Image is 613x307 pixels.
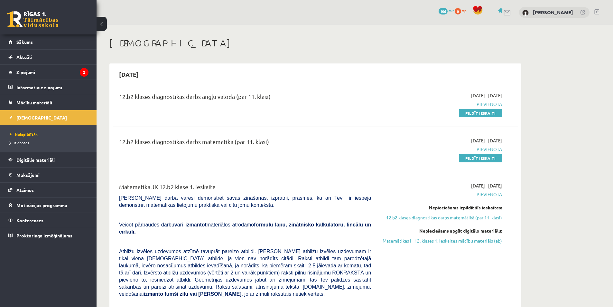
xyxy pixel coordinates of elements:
i: 2 [80,68,88,77]
a: [DEMOGRAPHIC_DATA] [8,110,88,125]
h1: [DEMOGRAPHIC_DATA] [109,38,521,49]
a: Informatīvie ziņojumi [8,80,88,95]
b: formulu lapu, zinātnisko kalkulatoru, lineālu un cirkuli. [119,222,371,235]
span: Motivācijas programma [16,202,67,208]
a: Ziņojumi2 [8,65,88,80]
a: Sākums [8,34,88,49]
span: Aktuāli [16,54,32,60]
a: [PERSON_NAME] [533,9,573,15]
legend: Informatīvie ziņojumi [16,80,88,95]
span: Neizpildītās [10,132,38,137]
a: 106 mP [439,8,454,13]
a: Proktoringa izmēģinājums [8,228,88,243]
div: 12.b2 klases diagnostikas darbs angļu valodā (par 11. klasi) [119,92,371,104]
span: [DEMOGRAPHIC_DATA] [16,115,67,120]
a: Maksājumi [8,168,88,182]
a: Pildīt ieskaiti [459,109,502,117]
a: Neizpildītās [10,131,90,137]
span: [DATE] - [DATE] [471,92,502,99]
a: Digitālie materiāli [8,152,88,167]
legend: Maksājumi [16,168,88,182]
span: 106 [439,8,448,14]
span: Veicot pārbaudes darbu materiālos atrodamo [119,222,371,235]
span: [DATE] - [DATE] [471,182,502,189]
span: Digitālie materiāli [16,157,55,163]
b: tumši zilu vai [PERSON_NAME] [164,291,241,297]
div: Matemātika JK 12.b2 klase 1. ieskaite [119,182,371,194]
span: Izlabotās [10,140,29,145]
b: vari izmantot [174,222,207,227]
a: Izlabotās [10,140,90,146]
span: Mācību materiāli [16,100,52,105]
a: Motivācijas programma [8,198,88,213]
span: [DATE] - [DATE] [471,137,502,144]
span: Pievienota [381,191,502,198]
span: Pievienota [381,101,502,108]
span: Atbilžu izvēles uzdevumos atzīmē tavuprāt pareizo atbildi. [PERSON_NAME] atbilžu izvēles uzdevuma... [119,249,371,297]
span: Atzīmes [16,187,34,193]
span: Pievienota [381,146,502,153]
a: Pildīt ieskaiti [459,154,502,162]
div: Nepieciešams apgūt digitālo materiālu: [381,227,502,234]
a: 0 xp [455,8,469,13]
h2: [DATE] [113,67,145,82]
img: Anete Kamaldiņa [522,10,529,16]
a: Atzīmes [8,183,88,197]
span: Proktoringa izmēģinājums [16,233,72,238]
a: Rīgas 1. Tālmācības vidusskola [7,11,59,27]
a: 12.b2 klases diagnostikas darbs matemātikā (par 11. klasi) [381,214,502,221]
a: Aktuāli [8,50,88,64]
b: izmanto [144,291,163,297]
a: Matemātikas I - 12. klases 1. ieskaites mācību materiāls (ab) [381,237,502,244]
span: [PERSON_NAME] darbā varēsi demonstrēt savas zināšanas, izpratni, prasmes, kā arī Tev ir iespēja d... [119,195,371,208]
span: xp [462,8,466,13]
legend: Ziņojumi [16,65,88,80]
div: Nepieciešams izpildīt šīs ieskaites: [381,204,502,211]
span: Sākums [16,39,33,45]
a: Konferences [8,213,88,228]
span: mP [449,8,454,13]
span: Konferences [16,217,43,223]
a: Mācību materiāli [8,95,88,110]
div: 12.b2 klases diagnostikas darbs matemātikā (par 11. klasi) [119,137,371,149]
span: 0 [455,8,461,14]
